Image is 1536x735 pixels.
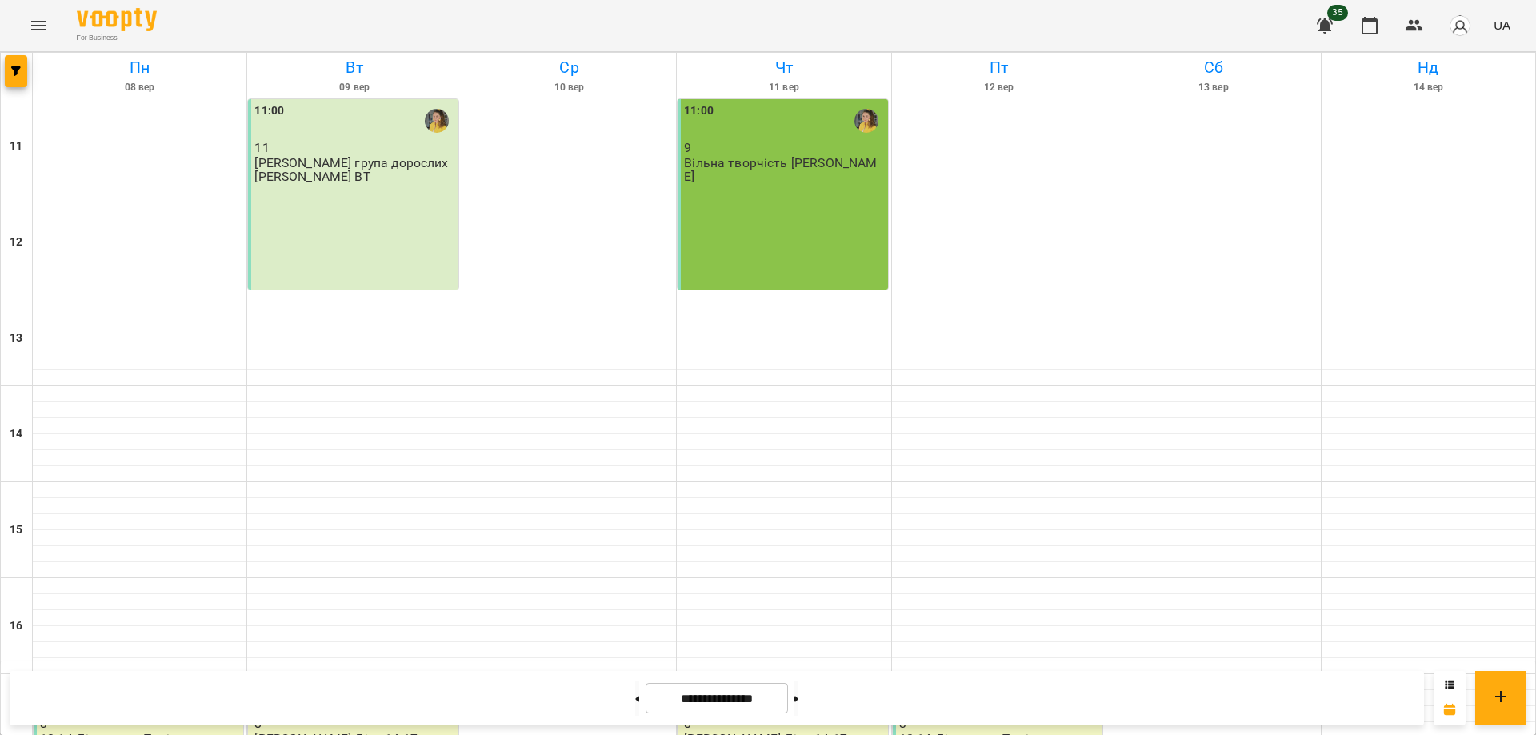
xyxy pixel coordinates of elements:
[10,234,22,251] h6: 12
[679,80,888,95] h6: 11 вер
[10,425,22,443] h6: 14
[254,141,454,154] p: 11
[35,55,244,80] h6: Пн
[1327,5,1348,21] span: 35
[1487,10,1517,40] button: UA
[894,55,1103,80] h6: Пт
[19,6,58,45] button: Menu
[35,80,244,95] h6: 08 вер
[1109,55,1318,80] h6: Сб
[684,102,714,120] label: 11:00
[10,521,22,539] h6: 15
[10,138,22,155] h6: 11
[854,109,878,133] img: Ірина Шек
[894,80,1103,95] h6: 12 вер
[1494,17,1510,34] span: UA
[250,55,458,80] h6: Вт
[425,109,449,133] img: Ірина Шек
[254,102,284,120] label: 11:00
[254,156,454,184] p: [PERSON_NAME] група дорослих [PERSON_NAME] ВТ
[465,55,674,80] h6: Ср
[1109,80,1318,95] h6: 13 вер
[1324,80,1533,95] h6: 14 вер
[1449,14,1471,37] img: avatar_s.png
[1324,55,1533,80] h6: Нд
[10,617,22,635] h6: 16
[250,80,458,95] h6: 09 вер
[679,55,888,80] h6: Чт
[10,330,22,347] h6: 13
[684,156,884,184] p: Вільна творчість [PERSON_NAME]
[77,8,157,31] img: Voopty Logo
[684,141,884,154] p: 9
[77,33,157,43] span: For Business
[465,80,674,95] h6: 10 вер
